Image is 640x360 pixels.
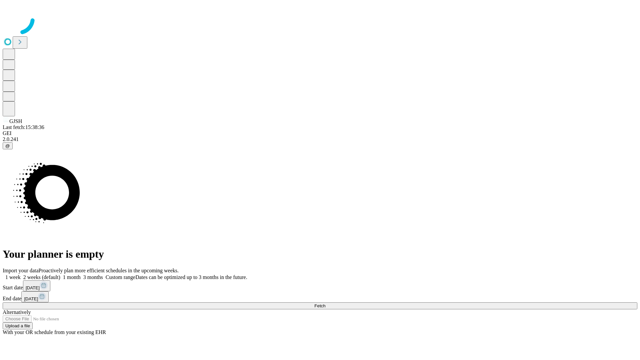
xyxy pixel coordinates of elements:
[39,268,179,273] span: Proactively plan more efficient schedules in the upcoming weeks.
[83,274,103,280] span: 3 months
[3,309,31,315] span: Alternatively
[5,143,10,148] span: @
[3,136,637,142] div: 2.0.241
[21,291,49,302] button: [DATE]
[24,296,38,301] span: [DATE]
[106,274,135,280] span: Custom range
[5,274,21,280] span: 1 week
[3,124,44,130] span: Last fetch: 15:38:36
[3,329,106,335] span: With your OR schedule from your existing EHR
[26,285,40,290] span: [DATE]
[3,130,637,136] div: GEI
[9,118,22,124] span: GJSH
[3,268,39,273] span: Import your data
[3,248,637,260] h1: Your planner is empty
[3,142,13,149] button: @
[314,303,325,308] span: Fetch
[23,280,50,291] button: [DATE]
[3,302,637,309] button: Fetch
[3,291,637,302] div: End date
[3,280,637,291] div: Start date
[135,274,247,280] span: Dates can be optimized up to 3 months in the future.
[23,274,60,280] span: 2 weeks (default)
[63,274,81,280] span: 1 month
[3,322,33,329] button: Upload a file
